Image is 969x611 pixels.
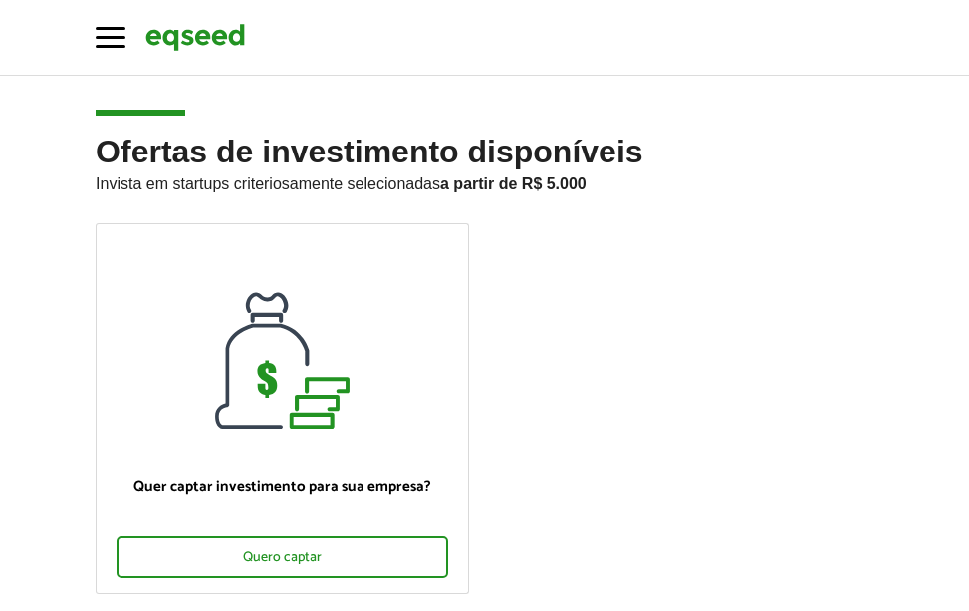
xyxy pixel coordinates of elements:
div: Quero captar [117,536,448,578]
strong: a partir de R$ 5.000 [440,175,587,192]
h2: Ofertas de investimento disponíveis [96,135,873,223]
p: Quer captar investimento para sua empresa? [117,478,448,496]
p: Invista em startups criteriosamente selecionadas [96,169,873,193]
a: Quer captar investimento para sua empresa? Quero captar [96,223,469,594]
img: EqSeed [145,21,245,54]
